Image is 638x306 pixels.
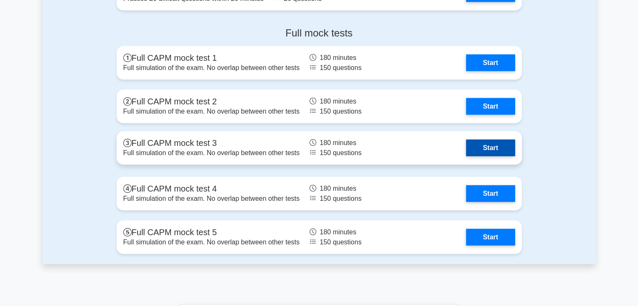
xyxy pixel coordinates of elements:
[466,140,515,156] a: Start
[466,54,515,71] a: Start
[466,229,515,246] a: Start
[117,27,522,39] h4: Full mock tests
[466,185,515,202] a: Start
[466,98,515,115] a: Start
